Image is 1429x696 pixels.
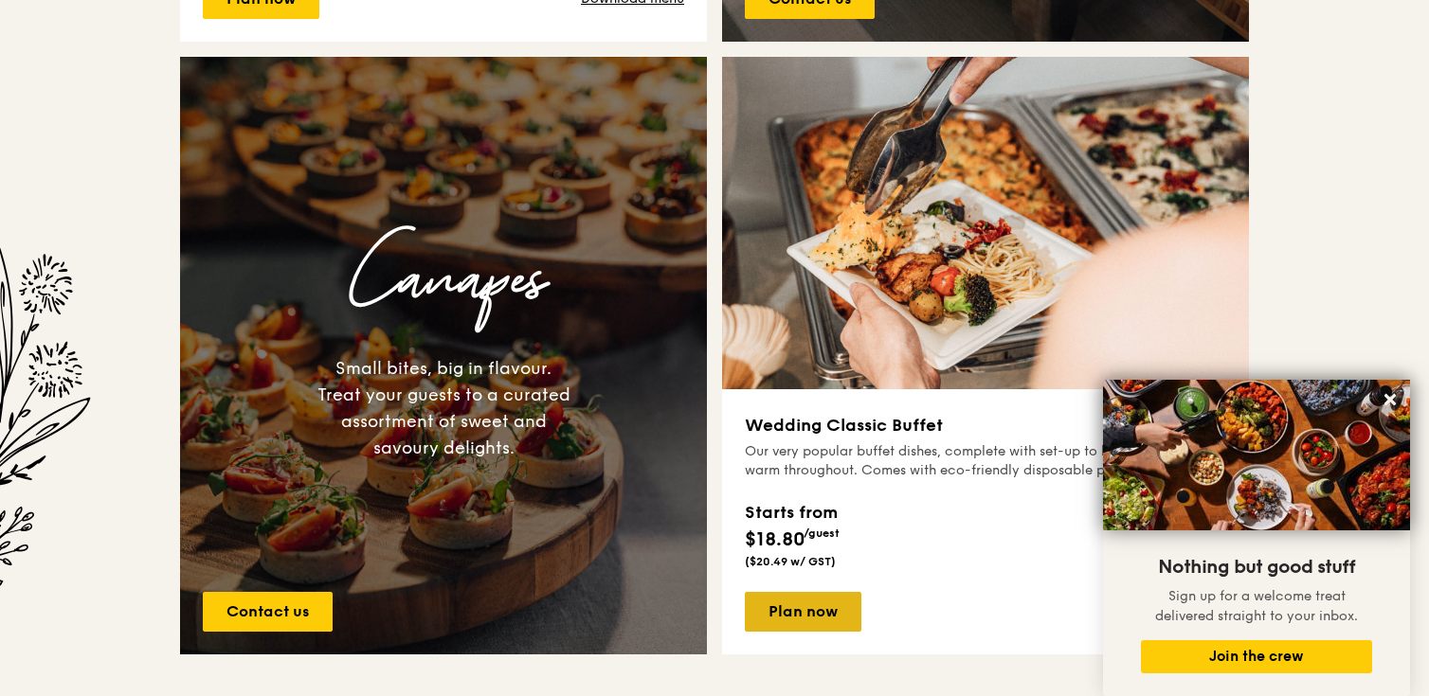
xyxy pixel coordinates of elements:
[1158,556,1355,579] span: Nothing but good stuff
[203,592,333,632] a: Contact us
[745,499,840,526] div: Starts from
[745,554,840,569] div: ($20.49 w/ GST)
[722,57,1249,389] img: grain-wedding-classic-buffet-thumbnail.jpg
[1103,380,1410,530] img: DSC07876-Edit02-Large.jpeg
[745,442,1226,480] div: Our very popular buffet dishes, complete with set-up to keep your food warm throughout. Comes wit...
[804,526,840,540] span: /guest
[1375,384,1405,415] button: Close
[745,412,1226,438] h3: Wedding Classic Buffet
[1141,640,1372,673] button: Join the crew
[195,220,692,340] h3: Canapes
[745,499,840,554] div: $18.80
[745,592,861,632] a: Plan now
[1155,588,1358,624] span: Sign up for a welcome treat delivered straight to your inbox.
[317,355,570,461] div: Small bites, big in flavour. Treat your guests to a curated assortment of sweet and savoury delig...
